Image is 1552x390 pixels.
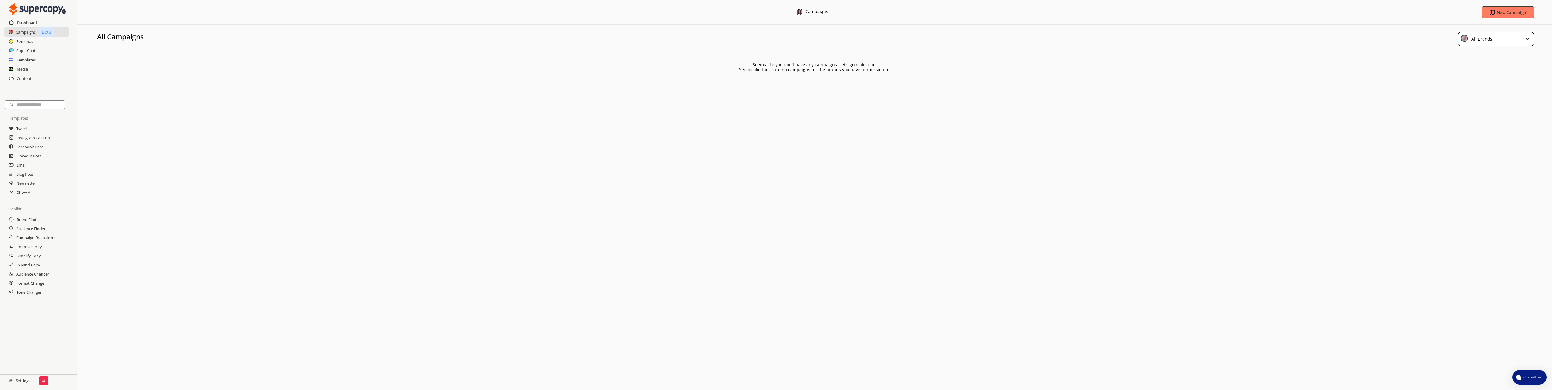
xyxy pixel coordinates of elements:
a: Newsletter [16,179,36,188]
a: Improve Copy [16,242,42,251]
div: Campaigns [805,9,828,15]
img: Close [1524,35,1531,42]
a: SuperChat [16,46,35,55]
a: Campaign Brainstorm [16,233,56,242]
button: New Campaign [1482,6,1534,18]
a: Campaigns [16,28,36,37]
a: Audience Finder [16,224,45,233]
a: Brand Finder [17,215,40,224]
a: Tone Changer [16,288,42,297]
img: Close [797,9,802,15]
div: All Brands [1469,35,1492,43]
p: Seems like there are no campaigns for the brands you have permission to! [739,67,891,72]
img: Close [1461,35,1468,42]
b: New Campaign [1497,10,1526,15]
a: Audience Changer [16,269,49,279]
a: Content [17,74,32,83]
a: Templates [17,55,36,64]
a: Blog Post [16,170,33,179]
h3: All Campaigns [97,32,144,41]
a: Expand Copy [16,260,40,269]
a: Facebook Post [16,142,43,151]
p: Seems like you don't have any campaigns. Let's go make one! [753,62,877,67]
img: Close [9,379,13,382]
p: Beta [39,27,54,37]
p: 4 [42,378,45,383]
a: LinkedIn Post [16,151,41,160]
a: Simplify Copy [17,251,41,260]
a: Tweet [16,124,27,133]
a: Dashboard [17,18,37,27]
a: Media [17,64,28,74]
a: Format Changer [16,279,46,288]
a: Personas [16,37,33,46]
a: Email [17,160,26,170]
span: Chat with us [1521,375,1543,380]
a: Show All [17,188,32,197]
img: Close [9,3,66,15]
a: Instagram Caption [16,133,50,142]
button: atlas-launcher [1512,370,1547,385]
